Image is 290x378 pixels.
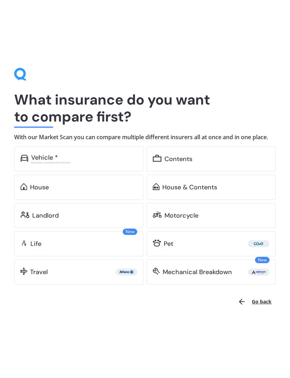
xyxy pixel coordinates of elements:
[164,212,198,219] div: Motorcycle
[255,257,269,263] span: New
[146,231,276,256] a: Pet
[21,211,29,218] img: landlord.470ea2398dcb263567d0.svg
[21,183,27,190] img: home.91c183c226a05b4dc763.svg
[153,240,161,247] img: pet.71f96884985775575a0d.svg
[164,240,173,247] div: Pet
[117,268,136,276] img: Allianz.webp
[164,155,192,163] div: Contents
[14,134,276,141] h4: With our Market Scan you can compare multiple different insurers all at once and in one place.
[21,240,28,247] img: life.f720d6a2d7cdcd3ad642.svg
[233,293,276,310] button: Go back
[31,154,58,161] div: Vehicle *
[30,240,41,247] div: Life
[153,155,162,162] img: content.01f40a52572271636b6f.svg
[30,184,49,191] div: House
[163,268,232,276] div: Mechanical Breakdown
[123,229,137,235] span: New
[153,211,162,218] img: motorbike.c49f395e5a6966510904.svg
[162,184,217,191] div: House & Contents
[31,161,137,164] div: Excludes commercial vehicles
[153,183,159,190] img: home-and-contents.b802091223b8502ef2dd.svg
[21,155,28,162] img: car.f15378c7a67c060ca3f3.svg
[32,212,59,219] div: Landlord
[249,240,268,247] img: Cove.webp
[30,268,48,276] div: Travel
[14,91,276,125] h1: What insurance do you want to compare first?
[21,268,27,275] img: travel.bdda8d6aa9c3f12c5fe2.svg
[153,268,160,275] img: mbi.6615ef239df2212c2848.svg
[249,268,268,276] img: Autosure.webp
